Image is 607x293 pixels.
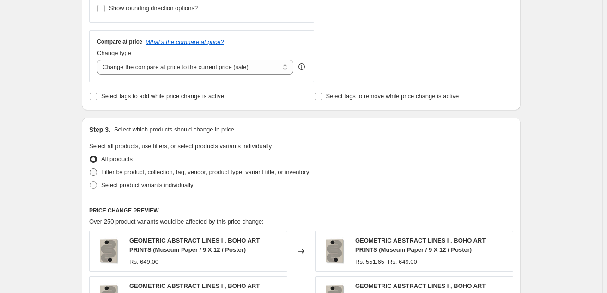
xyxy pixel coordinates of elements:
div: help [297,62,306,71]
h3: Compare at price [97,38,142,45]
strike: Rs. 649.00 [388,257,417,267]
h2: Step 3. [89,125,110,134]
h6: PRICE CHANGE PREVIEW [89,207,513,214]
img: gallerywrap-resized_212f066c-7c3d-4415-9b16-553eb73bee29_80x.jpg [320,237,348,265]
p: Select which products should change in price [114,125,234,134]
span: Select tags to add while price change is active [101,93,224,100]
span: Over 250 product variants would be affected by this price change: [89,218,264,225]
span: Show rounding direction options? [109,5,198,12]
div: Rs. 649.00 [129,257,158,267]
span: Select product variants individually [101,181,193,188]
img: gallerywrap-resized_212f066c-7c3d-4415-9b16-553eb73bee29_80x.jpg [94,237,122,265]
span: Select tags to remove while price change is active [326,93,459,100]
span: Select all products, use filters, or select products variants individually [89,143,272,150]
span: GEOMETRIC ABSTRACT LINES I , BOHO ART PRINTS (Museum Paper / 9 X 12 / Poster) [355,237,486,253]
button: What's the compare at price? [146,38,224,45]
span: Change type [97,50,131,56]
span: All products [101,156,133,162]
span: GEOMETRIC ABSTRACT LINES I , BOHO ART PRINTS (Museum Paper / 9 X 12 / Poster) [129,237,260,253]
span: Filter by product, collection, tag, vendor, product type, variant title, or inventory [101,168,309,175]
div: Rs. 551.65 [355,257,384,267]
